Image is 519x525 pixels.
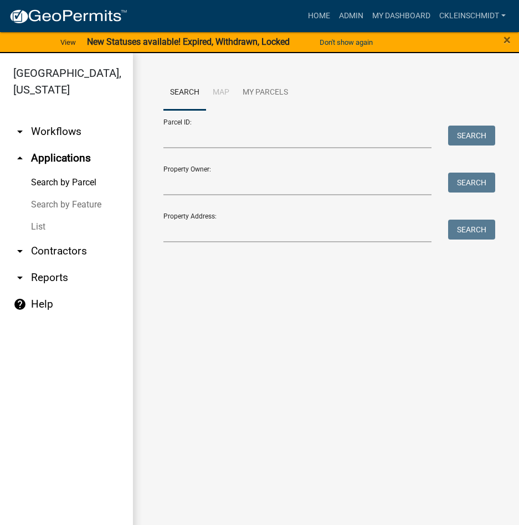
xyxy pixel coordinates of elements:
button: Search [448,173,495,193]
a: Search [163,75,206,111]
button: Search [448,126,495,145]
i: arrow_drop_down [13,245,27,258]
i: arrow_drop_down [13,125,27,138]
i: arrow_drop_down [13,271,27,284]
a: My Parcels [236,75,295,111]
i: help [13,298,27,311]
button: Don't show again [315,33,377,51]
a: Home [304,6,335,27]
button: Close [503,33,511,46]
a: Admin [335,6,368,27]
a: View [56,33,80,51]
i: arrow_drop_up [13,152,27,165]
button: Search [448,220,495,240]
span: × [503,32,511,48]
strong: New Statuses available! Expired, Withdrawn, Locked [87,37,290,47]
a: ckleinschmidt [435,6,510,27]
a: My Dashboard [368,6,435,27]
